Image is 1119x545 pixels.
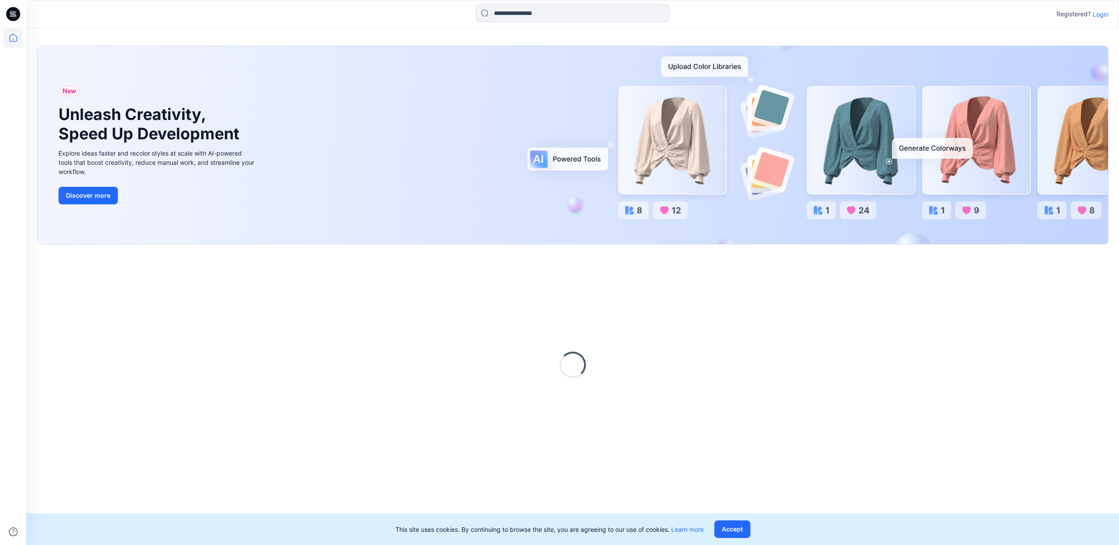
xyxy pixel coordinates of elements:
[59,187,256,204] a: Discover more
[1057,9,1091,19] p: Registered?
[59,187,118,204] button: Discover more
[395,525,704,534] p: This site uses cookies. By continuing to browse the site, you are agreeing to our use of cookies.
[62,86,76,96] span: New
[59,105,243,143] h1: Unleash Creativity, Speed Up Development
[59,149,256,176] div: Explore ideas faster and recolor styles at scale with AI-powered tools that boost creativity, red...
[714,520,750,538] button: Accept
[1093,10,1108,19] p: Login
[671,526,704,533] a: Learn more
